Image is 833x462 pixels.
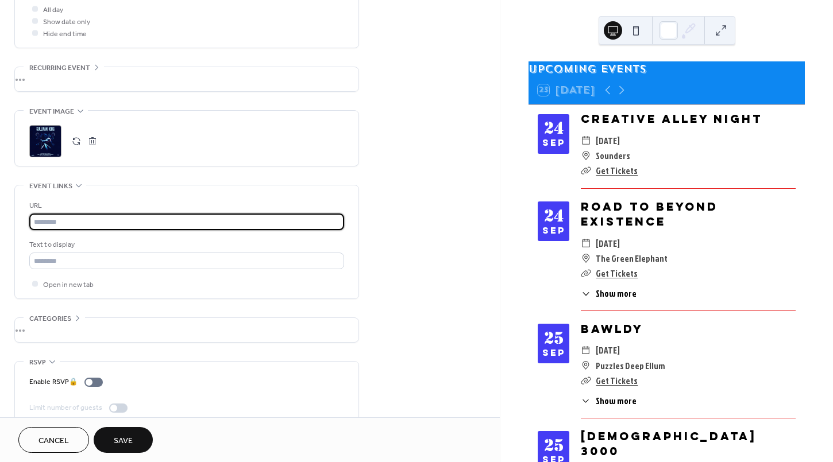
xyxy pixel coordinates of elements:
div: ••• [15,67,358,91]
a: Get Tickets [596,267,638,279]
a: Creative Alley Night [581,111,762,126]
div: Sep [542,227,565,235]
div: ​ [581,236,591,251]
div: ​ [581,394,591,407]
span: Categories [29,313,71,325]
a: Get Tickets [596,374,638,387]
span: Open in new tab [43,279,94,291]
div: ​ [581,133,591,148]
span: [DATE] [596,343,620,358]
div: ​ [581,373,591,388]
span: [DATE] [596,133,620,148]
a: Get Tickets [596,164,638,177]
span: The Green Elephant [596,251,668,266]
span: Show more [596,287,637,300]
a: Bawldy [581,321,643,336]
span: Recurring event [29,62,90,74]
button: ​Show more [581,394,637,407]
button: Save [94,427,153,453]
a: [DEMOGRAPHIC_DATA] 3000 [581,429,757,458]
span: Puzzles Deep Ellum [596,358,665,373]
div: Sep [542,349,565,357]
div: Limit number of guests [29,402,102,414]
div: 24 [544,121,564,137]
div: ​ [581,251,591,266]
div: ​ [581,266,591,281]
div: ​ [581,343,591,358]
div: 24 [544,208,564,224]
span: Event image [29,106,74,118]
div: Upcoming events [529,61,805,76]
div: ; [29,125,61,157]
div: ​ [581,163,591,178]
span: Show more [596,394,637,407]
span: RSVP [29,356,46,368]
div: ​ [581,287,591,300]
span: Save [114,435,133,447]
div: ••• [15,318,358,342]
div: Sep [542,139,565,147]
span: [DATE] [596,236,620,251]
button: ​Show more [581,287,637,300]
div: ​ [581,148,591,163]
button: Cancel [18,427,89,453]
span: Event links [29,180,72,192]
span: Sounders [596,148,630,163]
span: Show date only [43,16,90,28]
div: URL [29,200,342,212]
span: Hide end time [43,28,87,40]
div: Text to display [29,239,342,251]
a: Road to Beyond Existence [581,199,718,228]
span: Cancel [38,435,69,447]
span: All day [43,4,63,16]
div: 25 [544,438,564,454]
div: 25 [544,331,564,347]
div: ​ [581,358,591,373]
